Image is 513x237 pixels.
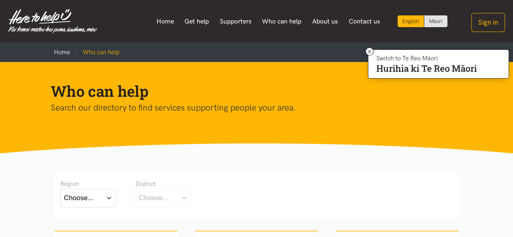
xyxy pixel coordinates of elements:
[307,13,343,30] a: About us
[60,179,116,189] div: Region
[60,189,116,207] button: Choose...
[8,9,97,33] img: Home
[70,47,120,57] li: Who can help
[471,13,505,32] button: Sign in
[51,101,450,115] p: Search our directory to find services supporting people your area.
[54,49,70,56] a: Home
[64,192,94,203] div: Choose...
[135,179,191,189] div: District
[214,13,257,30] a: Supporters
[139,192,169,203] div: Choose...
[397,15,424,27] div: Current language
[135,189,191,207] button: Choose...
[257,13,307,30] a: Who can help
[151,13,179,30] a: Home
[51,81,450,101] h1: Who can help
[424,15,447,27] a: Switch to Te Reo Māori
[397,15,448,27] div: Language toggle
[376,65,477,72] p: Hurihia ki Te Reo Māori
[376,56,477,61] p: Switch to Te Reo Māori
[179,13,215,30] a: Get help
[343,13,385,30] a: Contact us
